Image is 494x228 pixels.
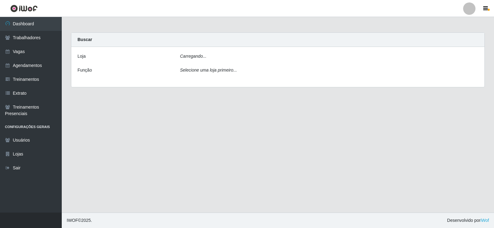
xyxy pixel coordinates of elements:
strong: Buscar [77,37,92,42]
label: Função [77,67,92,73]
span: IWOF [67,218,78,223]
span: © 2025 . [67,217,92,224]
img: CoreUI Logo [10,5,38,12]
i: Carregando... [180,54,207,59]
label: Loja [77,53,86,60]
a: iWof [480,218,489,223]
span: Desenvolvido por [447,217,489,224]
i: Selecione uma loja primeiro... [180,68,237,73]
